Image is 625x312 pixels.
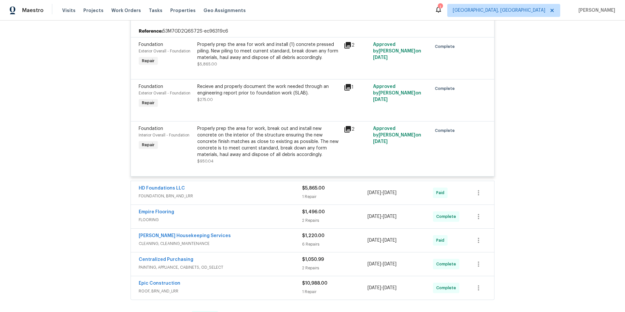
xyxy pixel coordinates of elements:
span: Foundation [139,126,163,131]
span: [DATE] [383,214,396,219]
span: Approved by [PERSON_NAME] on [373,126,421,144]
span: [DATE] [368,238,381,243]
span: Foundation [139,42,163,47]
span: [DATE] [368,191,381,195]
span: Exterior Overall - Foundation [139,91,190,95]
span: [DATE] [373,97,388,102]
span: PAINTING, APPLIANCE, CABINETS, OD_SELECT [139,264,302,271]
div: 53M7GD2Q6S72S-ec96319c6 [131,25,494,37]
span: Geo Assignments [203,7,246,14]
span: ROOF, BRN_AND_LRR [139,288,302,294]
a: Epic Construction [139,281,180,286]
span: Approved by [PERSON_NAME] on [373,42,421,60]
span: Properties [170,7,196,14]
span: Exterior Overall - Foundation [139,49,190,53]
span: [DATE] [383,238,396,243]
span: Complete [435,85,457,92]
span: $950.04 [197,159,214,163]
span: [DATE] [373,55,388,60]
span: - [368,261,396,267]
span: Repair [139,100,157,106]
span: Complete [436,285,459,291]
span: Projects [83,7,104,14]
span: Complete [436,213,459,220]
span: [DATE] [383,286,396,290]
div: 1 [344,83,369,91]
span: FOUNDATION, BRN_AND_LRR [139,193,302,199]
span: Visits [62,7,76,14]
span: - [368,237,396,244]
span: $1,220.00 [302,234,325,238]
span: Paid [436,190,447,196]
span: $5,865.00 [197,62,217,66]
div: 2 [344,125,369,133]
a: [PERSON_NAME] Housekeeping Services [139,234,231,238]
span: Foundation [139,84,163,89]
span: Maestro [22,7,44,14]
span: Complete [436,261,459,267]
span: Paid [436,237,447,244]
span: Complete [435,43,457,50]
div: 1 Repair [302,193,368,200]
span: $5,865.00 [302,186,325,191]
div: Properly prep the area for work, break out and install new concrete on the interior of the struct... [197,125,340,158]
span: [DATE] [383,262,396,266]
b: Reference: [139,28,163,35]
div: 1 Repair [302,289,368,295]
div: 2 [344,41,369,49]
span: Work Orders [111,7,141,14]
span: Complete [435,127,457,134]
span: [DATE] [368,286,381,290]
span: - [368,190,396,196]
div: 2 Repairs [302,217,368,224]
span: [DATE] [383,191,396,195]
span: [DATE] [373,139,388,144]
span: [PERSON_NAME] [576,7,615,14]
span: $1,050.99 [302,257,324,262]
span: CLEANING, CLEANING_MAINTENANCE [139,240,302,247]
span: Approved by [PERSON_NAME] on [373,84,421,102]
div: Properly prep the area for work and install (1) concrete pressed piling. New piling to meet curre... [197,41,340,61]
span: $275.00 [197,98,213,102]
a: Empire Flooring [139,210,174,214]
span: Repair [139,58,157,64]
span: - [368,213,396,220]
span: Tasks [149,8,162,13]
div: 6 Repairs [302,241,368,248]
span: [GEOGRAPHIC_DATA], [GEOGRAPHIC_DATA] [453,7,545,14]
span: FLOORING [139,217,302,223]
span: Interior Overall - Foundation [139,133,189,137]
div: 1 [438,4,442,10]
span: $10,988.00 [302,281,327,286]
a: HD Foundations LLC [139,186,185,191]
span: Repair [139,142,157,148]
a: Centralized Purchasing [139,257,193,262]
div: Recieve and properly document the work needed through an engineering report prior to foundation w... [197,83,340,96]
span: [DATE] [368,214,381,219]
span: $1,496.00 [302,210,325,214]
span: [DATE] [368,262,381,266]
div: 2 Repairs [302,265,368,271]
span: - [368,285,396,291]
